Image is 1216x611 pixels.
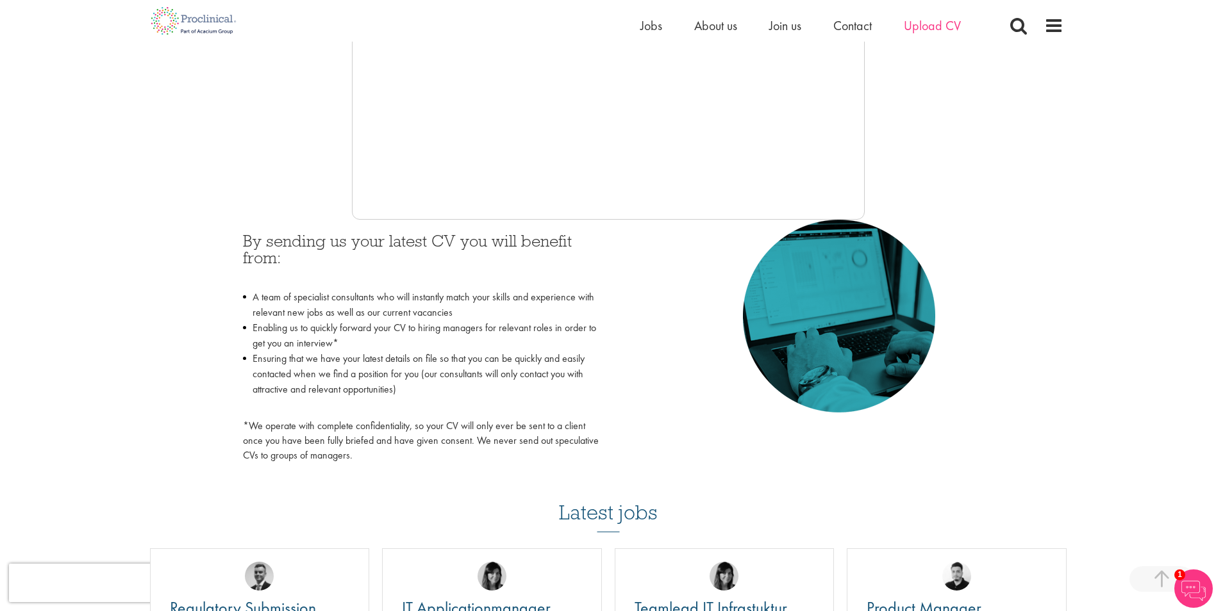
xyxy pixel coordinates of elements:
span: 1 [1174,569,1185,580]
iframe: reCAPTCHA [9,564,173,602]
a: Contact [833,17,872,34]
li: Ensuring that we have your latest details on file so that you can be quickly and easily contacted... [243,351,599,412]
img: Chatbot [1174,569,1213,608]
li: A team of specialist consultants who will instantly match your skills and experience with relevan... [243,289,599,320]
a: About us [694,17,737,34]
img: Alex Bill [245,562,274,591]
a: Upload CV [904,17,961,34]
li: Enabling us to quickly forward your CV to hiring managers for relevant roles in order to get you ... [243,320,599,351]
h3: Latest jobs [559,469,658,532]
img: Tesnim Chagklil [478,562,506,591]
a: Join us [769,17,801,34]
img: Tesnim Chagklil [710,562,738,591]
h3: By sending us your latest CV you will benefit from: [243,232,599,283]
a: Jobs [640,17,662,34]
p: *We operate with complete confidentiality, so your CV will only ever be sent to a client once you... [243,419,599,463]
img: Anderson Maldonado [942,562,971,591]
